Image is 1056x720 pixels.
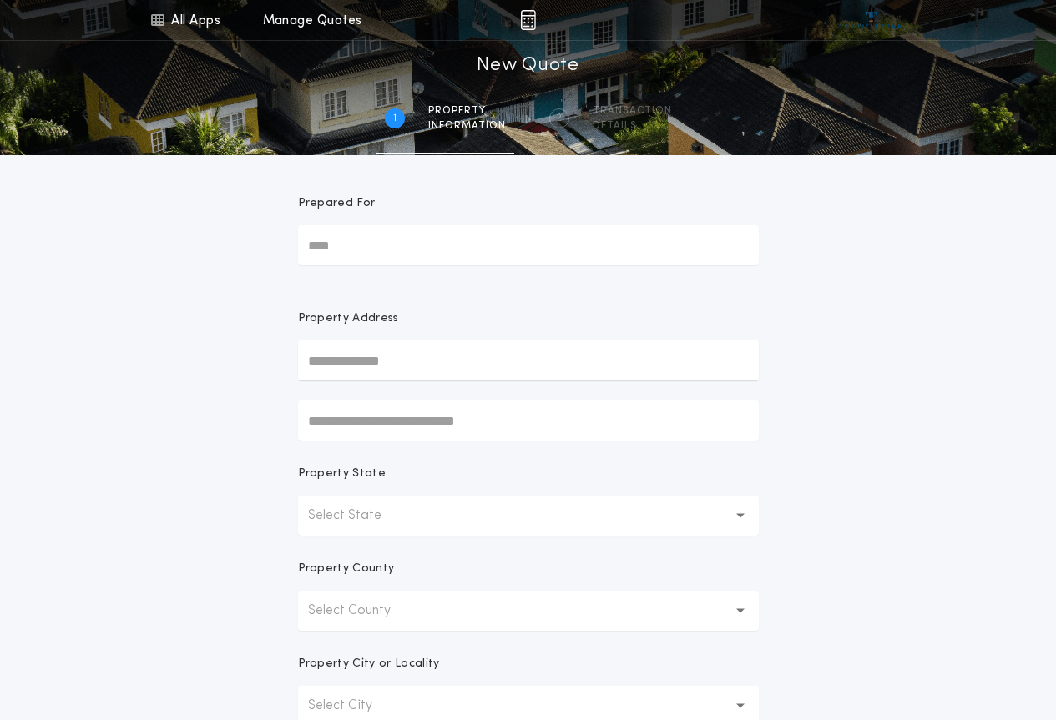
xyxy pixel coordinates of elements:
[298,591,759,631] button: Select County
[298,195,376,212] p: Prepared For
[556,112,562,125] h2: 2
[298,466,386,482] p: Property State
[298,656,440,672] p: Property City or Locality
[520,10,536,30] img: img
[428,119,506,133] span: information
[308,696,399,716] p: Select City
[298,225,759,265] input: Prepared For
[298,310,759,327] p: Property Address
[477,53,579,79] h1: New Quote
[308,506,408,526] p: Select State
[593,119,672,133] span: details
[298,496,759,536] button: Select State
[298,561,395,577] p: Property County
[428,104,506,118] span: Property
[840,12,902,28] img: vs-icon
[308,601,417,621] p: Select County
[393,112,397,125] h2: 1
[593,104,672,118] span: Transaction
